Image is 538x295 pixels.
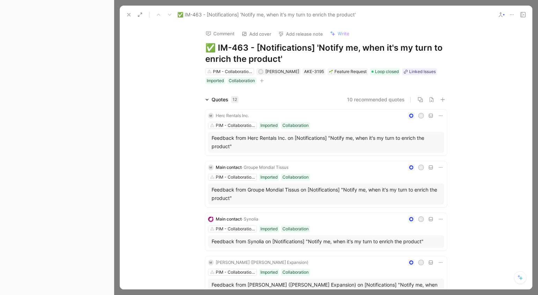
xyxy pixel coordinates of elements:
[327,29,353,38] button: Write
[208,260,214,265] div: M
[259,70,263,73] div: A
[282,122,309,129] div: Collaboration
[202,95,241,104] div: Quotes12
[212,186,441,202] div: Feedback from Groupe Mondial Tissus on [Notifications] "Notify me, when it's my turn to enrich th...
[216,259,308,266] div: [PERSON_NAME] ([PERSON_NAME] Expansion)
[216,112,249,119] div: Herc Rentals Inc.
[212,134,441,151] div: Feedback from Herc Rentals Inc. on [Notifications] "Notify me, when it's my turn to enrich the pr...
[375,68,399,75] span: Loop closed
[205,42,447,65] h1: ✅ IM-463 - [Notifications] 'Notify me, when it's my turn to enrich the product'
[242,165,288,170] span: · Groupe Mondial Tissus
[409,68,436,75] div: Linked Issues
[216,165,242,170] span: Main contact
[282,174,309,181] div: Collaboration
[216,122,255,129] div: PIM - Collaboration Workflows
[282,269,309,276] div: Collaboration
[213,68,252,75] div: PIM - Collaboration Workflows
[216,269,255,276] div: PIM - Collaboration Workflows
[260,225,278,232] div: Imported
[419,114,423,118] div: R
[419,260,423,265] div: T
[260,122,278,129] div: Imported
[208,216,214,222] img: logo
[338,30,349,37] span: Write
[207,77,224,84] div: Imported
[212,237,441,246] div: Feedback from Synolia on [Notifications] "Notify me, when it's my turn to enrich the product"
[329,68,367,75] div: Feature Request
[419,217,423,222] div: A
[242,216,258,222] span: · Synolia
[329,70,333,74] img: 🌱
[229,77,255,84] div: Collaboration
[304,68,324,75] div: AKE-3195
[208,113,214,118] div: M
[238,29,274,39] button: Add cover
[216,225,255,232] div: PIM - Collaboration Workflows
[275,29,326,39] button: Add release note
[282,225,309,232] div: Collaboration
[265,69,299,74] span: [PERSON_NAME]
[419,165,423,170] div: K
[177,10,356,19] span: ✅ IM-463 - [Notifications] 'Notify me, when it's my turn to enrich the product'
[327,68,368,75] div: 🌱Feature Request
[212,95,238,104] div: Quotes
[347,95,405,104] button: 10 recommended quotes
[208,165,214,170] div: M
[202,29,238,38] button: Comment
[260,269,278,276] div: Imported
[216,174,255,181] div: PIM - Collaboration Workflows
[216,216,242,222] span: Main contact
[260,174,278,181] div: Imported
[231,96,238,103] div: 12
[370,68,400,75] div: Loop closed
